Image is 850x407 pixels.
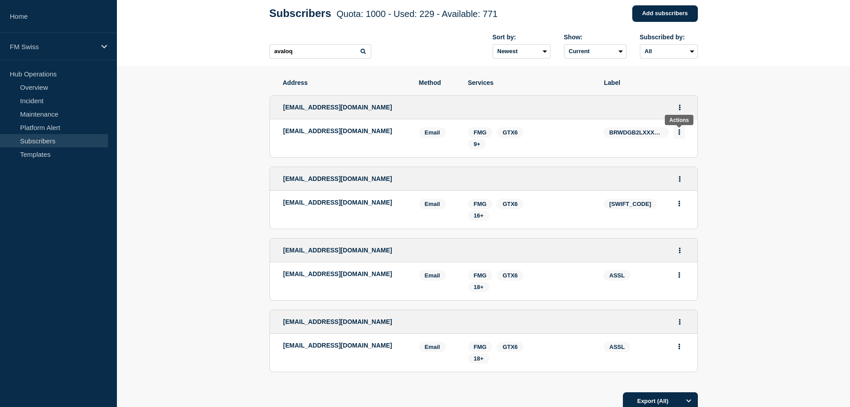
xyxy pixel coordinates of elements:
[502,344,518,350] span: GTX6
[283,175,392,182] span: [EMAIL_ADDRESS][DOMAIN_NAME]
[564,44,626,59] select: Deleted
[604,127,669,138] span: BRWDGB2LXXXX, [SWIFT_CODE], [SWIFT_CODE]
[474,284,484,290] span: 18+
[474,355,484,362] span: 18+
[474,212,484,219] span: 16+
[640,34,698,41] div: Subscribed by:
[502,129,518,136] span: GTX6
[502,201,518,207] span: GTX6
[674,172,685,186] button: Actions
[564,34,626,41] div: Show:
[674,340,685,353] button: Actions
[604,270,631,281] span: ASSL
[674,125,685,139] button: Actions
[283,199,406,206] p: [EMAIL_ADDRESS][DOMAIN_NAME]
[283,247,392,254] span: [EMAIL_ADDRESS][DOMAIN_NAME]
[604,79,684,86] span: Label
[283,79,406,86] span: Address
[674,243,685,257] button: Actions
[674,315,685,329] button: Actions
[283,270,406,277] p: [EMAIL_ADDRESS][DOMAIN_NAME]
[474,201,487,207] span: FMG
[283,342,406,349] p: [EMAIL_ADDRESS][DOMAIN_NAME]
[283,127,406,134] p: [EMAIL_ADDRESS][DOMAIN_NAME]
[474,272,487,279] span: FMG
[669,117,689,123] div: Actions
[419,127,446,138] span: Email
[604,199,657,209] span: [SWIFT_CODE]
[336,9,498,19] span: Quota: 1000 - Used: 229 - Available: 771
[270,7,498,20] h1: Subscribers
[674,197,685,210] button: Actions
[604,342,631,352] span: ASSL
[419,199,446,209] span: Email
[474,129,487,136] span: FMG
[283,104,392,111] span: [EMAIL_ADDRESS][DOMAIN_NAME]
[493,44,551,59] select: Sort by
[674,101,685,114] button: Actions
[640,44,698,59] select: Subscribed by
[419,270,446,281] span: Email
[632,5,698,22] a: Add subscribers
[493,34,551,41] div: Sort by:
[468,79,591,86] span: Services
[474,344,487,350] span: FMG
[419,342,446,352] span: Email
[502,272,518,279] span: GTX6
[419,79,455,86] span: Method
[10,43,95,50] p: FM Swiss
[270,44,371,59] input: Search subscribers
[283,318,392,325] span: [EMAIL_ADDRESS][DOMAIN_NAME]
[674,268,685,282] button: Actions
[474,141,481,147] span: 9+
